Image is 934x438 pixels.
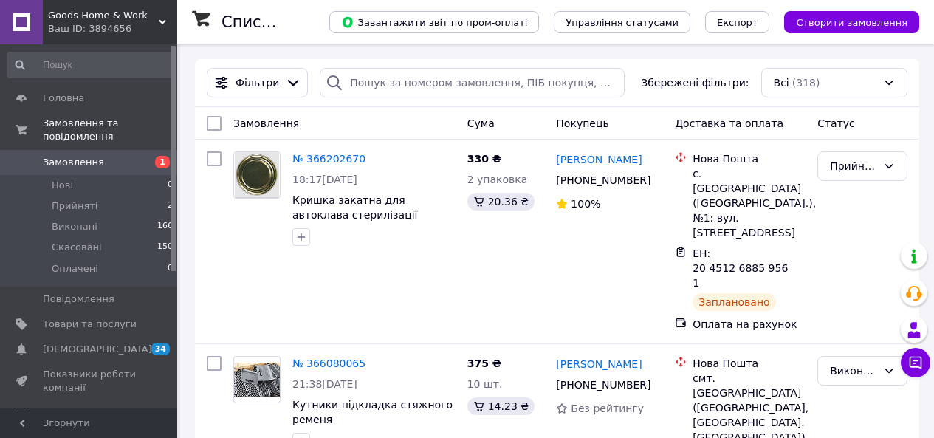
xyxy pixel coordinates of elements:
[292,378,357,390] span: 21:38[DATE]
[43,92,84,105] span: Головна
[168,199,173,213] span: 2
[796,17,907,28] span: Створити замовлення
[155,156,170,168] span: 1
[292,174,357,185] span: 18:17[DATE]
[467,357,501,369] span: 375 ₴
[43,292,114,306] span: Повідомлення
[556,357,642,372] a: [PERSON_NAME]
[830,363,877,379] div: Виконано
[467,193,535,211] div: 20.36 ₴
[693,166,806,240] div: с. [GEOGRAPHIC_DATA] ([GEOGRAPHIC_DATA].), №1: вул. [STREET_ADDRESS]
[467,153,501,165] span: 330 ₴
[43,156,104,169] span: Замовлення
[52,241,102,254] span: Скасовані
[467,117,495,129] span: Cума
[693,356,806,371] div: Нова Пошта
[556,117,608,129] span: Покупець
[467,174,528,185] span: 2 упаковка
[52,220,97,233] span: Виконані
[157,220,173,233] span: 166
[43,318,137,331] span: Товари та послуги
[233,356,281,403] a: Фото товару
[717,17,758,28] span: Експорт
[556,152,642,167] a: [PERSON_NAME]
[222,13,371,31] h1: Список замовлень
[292,153,365,165] a: № 366202670
[554,11,690,33] button: Управління статусами
[234,363,280,397] img: Фото товару
[43,117,177,143] span: Замовлення та повідомлення
[320,68,625,97] input: Пошук за номером замовлення, ПІБ покупця, номером телефону, Email, номером накладної
[792,77,820,89] span: (318)
[553,170,651,191] div: [PHONE_NUMBER]
[52,179,73,192] span: Нові
[329,11,539,33] button: Завантажити звіт по пром-оплаті
[151,343,170,355] span: 34
[168,179,173,192] span: 0
[233,117,299,129] span: Замовлення
[48,9,159,22] span: Goods Home & Work
[830,158,877,174] div: Прийнято
[693,247,788,289] span: ЕН: 20 4512 6885 9561
[43,407,81,420] span: Відгуки
[817,117,855,129] span: Статус
[157,241,173,254] span: 150
[52,262,98,276] span: Оплачені
[675,117,783,129] span: Доставка та оплата
[168,262,173,276] span: 0
[566,17,679,28] span: Управління статусами
[236,75,279,90] span: Фільтри
[292,357,365,369] a: № 366080065
[7,52,174,78] input: Пошук
[233,151,281,199] a: Фото товару
[571,198,600,210] span: 100%
[571,403,644,414] span: Без рейтингу
[235,152,279,198] img: Фото товару
[774,75,789,90] span: Всі
[292,399,453,425] a: Кутники підкладка стяжного ременя
[292,194,427,250] a: Кришка закатна для автоклава стерилізації пастеризації СКО І-82 уп 50шт
[48,22,177,35] div: Ваш ID: 3894656
[467,378,503,390] span: 10 шт.
[553,374,651,395] div: [PHONE_NUMBER]
[769,16,919,27] a: Створити замовлення
[705,11,770,33] button: Експорт
[467,397,535,415] div: 14.23 ₴
[693,151,806,166] div: Нова Пошта
[43,368,137,394] span: Показники роботи компанії
[43,343,152,356] span: [DEMOGRAPHIC_DATA]
[641,75,749,90] span: Збережені фільтри:
[341,16,527,29] span: Завантажити звіт по пром-оплаті
[784,11,919,33] button: Створити замовлення
[693,317,806,332] div: Оплата на рахунок
[52,199,97,213] span: Прийняті
[693,293,776,311] div: Заплановано
[901,348,930,377] button: Чат з покупцем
